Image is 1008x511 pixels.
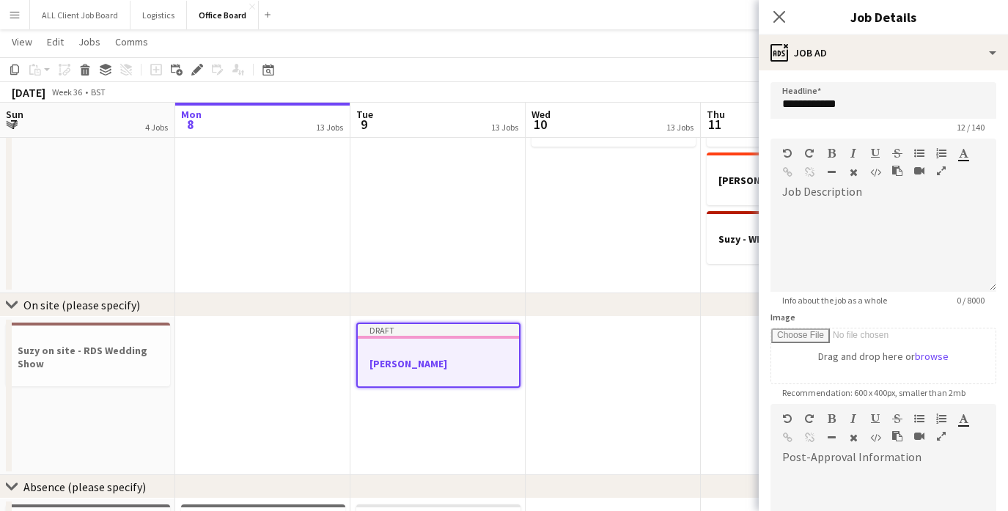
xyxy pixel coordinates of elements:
h3: Suzy on site - RDS Wedding Show [6,344,170,370]
div: Job Ad [759,35,1008,70]
button: Undo [782,147,792,159]
button: Clear Formatting [848,166,858,178]
a: Edit [41,32,70,51]
span: 11 [705,116,725,133]
a: Jobs [73,32,106,51]
button: Text Color [958,413,968,424]
button: Bold [826,413,836,424]
button: Underline [870,413,880,424]
button: Fullscreen [936,165,946,177]
h3: [PERSON_NAME] [358,357,519,370]
app-job-card: [PERSON_NAME] [707,152,871,205]
span: Sun [6,108,23,121]
button: Ordered List [936,147,946,159]
button: Redo [804,147,814,159]
button: Insert video [914,165,924,177]
button: Horizontal Line [826,166,836,178]
button: Paste as plain text [892,430,902,442]
div: [DATE] [12,85,45,100]
button: Redo [804,413,814,424]
span: Tue [356,108,373,121]
span: Info about the job as a whole [770,295,899,306]
div: 13 Jobs [666,122,694,133]
span: Edit [47,35,64,48]
app-job-card: Suzy on site - RDS Wedding Show [6,323,170,386]
button: Office Board [187,1,259,29]
button: Logistics [130,1,187,29]
button: Paste as plain text [892,165,902,177]
button: HTML Code [870,432,880,444]
button: Fullscreen [936,430,946,442]
div: Absence (please specify) [23,479,146,494]
button: Unordered List [914,147,924,159]
button: Strikethrough [892,413,902,424]
span: Wed [531,108,551,121]
button: Text Color [958,147,968,159]
a: Comms [109,32,154,51]
button: Bold [826,147,836,159]
span: 9 [354,116,373,133]
a: View [6,32,38,51]
button: Underline [870,147,880,159]
span: Jobs [78,35,100,48]
div: On site (please specify) [23,298,140,312]
span: Thu [707,108,725,121]
span: Mon [181,108,202,121]
div: 13 Jobs [316,122,343,133]
button: Ordered List [936,413,946,424]
div: 4 Jobs [145,122,168,133]
button: Insert video [914,430,924,442]
button: Undo [782,413,792,424]
app-job-card: Draft[PERSON_NAME] [356,323,520,388]
h3: [PERSON_NAME] [707,174,871,187]
h3: Job Details [759,7,1008,26]
h3: Suzy - WFH [707,232,871,246]
span: 0 / 8000 [945,295,996,306]
span: 12 / 140 [945,122,996,133]
div: 13 Jobs [491,122,518,133]
button: Italic [848,413,858,424]
button: HTML Code [870,166,880,178]
button: Unordered List [914,413,924,424]
span: Recommendation: 600 x 400px, smaller than 2mb [770,387,977,398]
div: Draft [358,324,519,336]
button: Strikethrough [892,147,902,159]
button: Clear Formatting [848,432,858,444]
span: Comms [115,35,148,48]
button: ALL Client Job Board [30,1,130,29]
div: BST [91,87,106,98]
span: Week 36 [48,87,85,98]
span: 8 [179,116,202,133]
span: 10 [529,116,551,133]
span: View [12,35,32,48]
app-job-card: Suzy - WFH [707,211,871,264]
button: Italic [848,147,858,159]
span: 7 [4,116,23,133]
button: Horizontal Line [826,432,836,444]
